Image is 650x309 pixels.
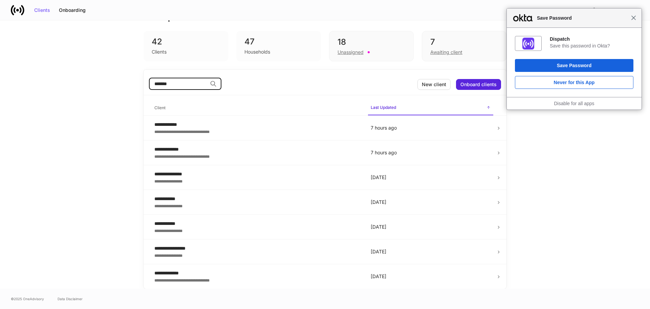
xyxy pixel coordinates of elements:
[522,38,534,50] img: IoaI0QAAAAZJREFUAwDpn500DgGa8wAAAABJRU5ErkJggg==
[11,296,44,302] span: © 2025 OneAdvisory
[55,5,90,16] button: Onboarding
[430,37,498,47] div: 7
[534,14,631,22] span: Save Password
[456,79,501,90] button: Onboard clients
[30,5,55,16] button: Clients
[371,224,491,230] p: [DATE]
[371,149,491,156] p: 7 hours ago
[338,49,364,56] div: Unassigned
[371,199,491,206] p: [DATE]
[152,36,220,47] div: 42
[550,43,633,49] div: Save this password in Okta?
[422,31,506,61] div: 7Awaiting client
[371,248,491,255] p: [DATE]
[515,76,633,89] button: Never for this App
[417,79,451,90] button: New client
[515,59,633,72] button: Save Password
[59,8,86,13] div: Onboarding
[154,104,166,111] h6: Client
[554,101,594,106] a: Disable for all apps
[329,31,414,61] div: 18Unassigned
[368,101,493,115] span: Last Updated
[460,82,497,87] div: Onboard clients
[58,296,83,302] a: Data Disclaimer
[34,8,50,13] div: Clients
[371,273,491,280] p: [DATE]
[152,49,167,55] div: Clients
[430,49,462,56] div: Awaiting client
[152,101,363,115] span: Client
[550,36,633,42] div: Dispatch
[422,82,446,87] div: New client
[244,36,313,47] div: 47
[371,124,491,131] p: 7 hours ago
[244,49,270,55] div: Households
[338,37,405,47] div: 18
[371,104,396,111] h6: Last Updated
[371,174,491,181] p: [DATE]
[631,15,636,20] span: Close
